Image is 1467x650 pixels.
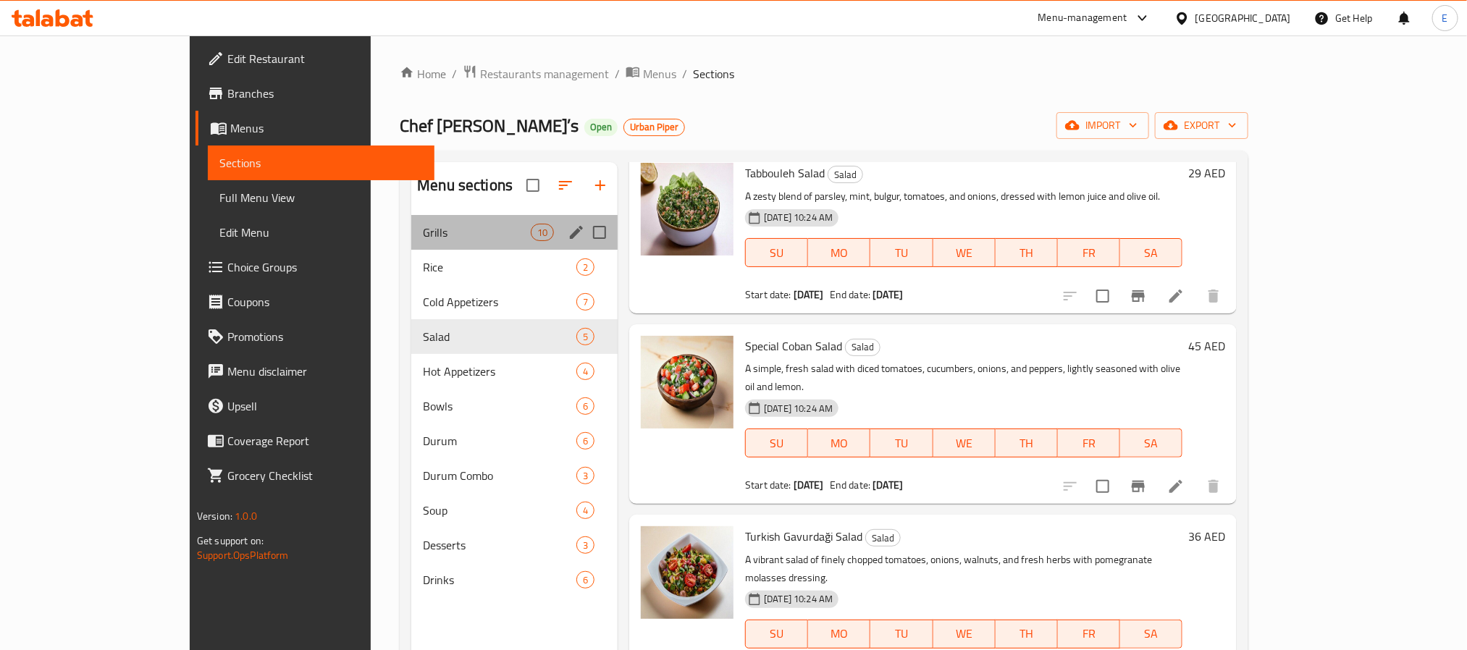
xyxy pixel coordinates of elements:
[576,536,594,554] div: items
[196,41,434,76] a: Edit Restaurant
[828,166,863,183] div: Salad
[752,623,802,644] span: SU
[576,293,594,311] div: items
[1001,623,1052,644] span: TH
[752,242,802,263] span: SU
[411,562,618,597] div: Drinks6
[411,319,618,354] div: Salad5
[576,571,594,588] div: items
[577,330,594,344] span: 5
[227,397,423,415] span: Upsell
[830,285,870,304] span: End date:
[682,65,687,83] li: /
[219,154,423,172] span: Sections
[566,221,587,243] button: edit
[1088,471,1118,502] span: Select to update
[643,65,676,83] span: Menus
[752,433,802,454] span: SU
[417,174,513,196] h2: Menu sections
[197,546,289,565] a: Support.OpsPlatform
[411,250,618,284] div: Rice2
[1442,10,1448,26] span: E
[641,163,733,256] img: Tabbouleh Salad
[411,389,618,423] div: Bowls6
[423,363,576,380] span: Hot Appetizers
[227,363,423,380] span: Menu disclaimer
[197,531,264,550] span: Get support on:
[423,293,576,311] div: Cold Appetizers
[411,209,618,603] nav: Menu sections
[745,360,1182,396] p: A simple, fresh salad with diced tomatoes, cucumbers, onions, and peppers, lightly seasoned with ...
[452,65,457,83] li: /
[758,592,838,606] span: [DATE] 10:24 AM
[624,121,684,133] span: Urban Piper
[196,423,434,458] a: Coverage Report
[411,284,618,319] div: Cold Appetizers7
[400,64,1248,83] nav: breadcrumb
[745,285,791,304] span: Start date:
[423,432,576,449] span: Durum
[933,429,996,457] button: WE
[1188,163,1225,183] h6: 29 AED
[576,363,594,380] div: items
[794,285,824,304] b: [DATE]
[641,526,733,619] img: Turkish Gavurdaği Salad
[808,620,870,649] button: MO
[814,242,865,263] span: MO
[423,258,576,276] span: Rice
[197,507,232,526] span: Version:
[745,620,808,649] button: SU
[577,539,594,552] span: 3
[411,423,618,458] div: Durum6
[235,507,257,526] span: 1.0.0
[745,476,791,494] span: Start date:
[745,526,862,547] span: Turkish Gavurdaği Salad
[411,458,618,493] div: Durum Combo3
[1064,433,1114,454] span: FR
[208,215,434,250] a: Edit Menu
[423,467,576,484] span: Durum Combo
[577,573,594,587] span: 6
[576,502,594,519] div: items
[576,467,594,484] div: items
[227,328,423,345] span: Promotions
[1056,112,1149,139] button: import
[870,429,933,457] button: TU
[794,476,824,494] b: [DATE]
[423,397,576,415] span: Bowls
[866,530,900,546] span: Salad
[939,242,990,263] span: WE
[423,502,576,519] span: Soup
[227,293,423,311] span: Coupons
[577,469,594,483] span: 3
[1058,620,1120,649] button: FR
[1167,287,1185,305] a: Edit menu item
[584,121,618,133] span: Open
[873,285,903,304] b: [DATE]
[577,261,594,274] span: 2
[873,476,903,494] b: [DATE]
[577,504,594,518] span: 4
[1120,238,1182,267] button: SA
[830,476,870,494] span: End date:
[411,354,618,389] div: Hot Appetizers4
[814,623,865,644] span: MO
[400,109,579,142] span: Chef [PERSON_NAME]’s
[933,620,996,649] button: WE
[196,250,434,284] a: Choice Groups
[423,536,576,554] span: Desserts
[808,238,870,267] button: MO
[1196,279,1231,313] button: delete
[1068,117,1138,135] span: import
[576,328,594,345] div: items
[576,397,594,415] div: items
[808,429,870,457] button: MO
[1038,9,1127,27] div: Menu-management
[1126,433,1177,454] span: SA
[531,226,553,240] span: 10
[219,189,423,206] span: Full Menu View
[996,620,1058,649] button: TH
[584,119,618,136] div: Open
[208,180,434,215] a: Full Menu View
